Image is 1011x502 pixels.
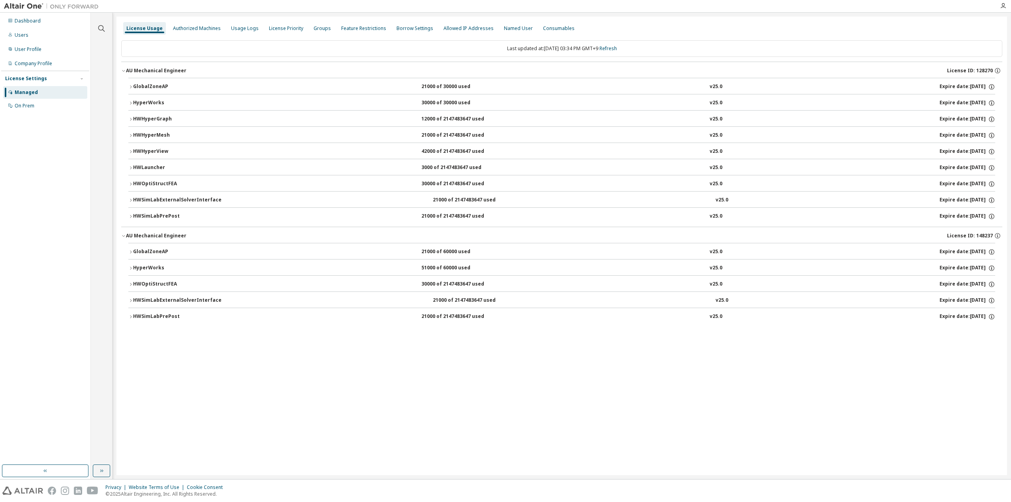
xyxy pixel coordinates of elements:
div: Dashboard [15,18,41,24]
div: HWHyperMesh [133,132,204,139]
div: HWSimLabExternalSolverInterface [133,197,222,204]
div: 21000 of 30000 used [421,83,492,90]
div: Expire date: [DATE] [940,164,995,171]
p: © 2025 Altair Engineering, Inc. All Rights Reserved. [105,491,227,497]
div: v25.0 [710,180,722,188]
div: 30000 of 2147483647 used [421,180,492,188]
div: HWSimLabPrePost [133,213,204,220]
button: GlobalZoneAP21000 of 60000 usedv25.0Expire date:[DATE] [128,243,995,261]
div: Named User [504,25,533,32]
div: GlobalZoneAP [133,248,204,256]
div: Expire date: [DATE] [940,148,995,155]
div: 21000 of 2147483647 used [421,213,492,220]
div: Privacy [105,484,129,491]
button: HyperWorks51000 of 60000 usedv25.0Expire date:[DATE] [128,259,995,277]
button: HWSimLabPrePost21000 of 2147483647 usedv25.0Expire date:[DATE] [128,308,995,325]
div: v25.0 [710,248,722,256]
div: Expire date: [DATE] [940,313,995,320]
div: Website Terms of Use [129,484,187,491]
div: 3000 of 2147483647 used [421,164,492,171]
button: HWHyperView42000 of 2147483647 usedv25.0Expire date:[DATE] [128,143,995,160]
div: On Prem [15,103,34,109]
div: v25.0 [710,148,722,155]
div: Consumables [543,25,575,32]
div: Expire date: [DATE] [940,297,995,304]
button: HWSimLabPrePost21000 of 2147483647 usedv25.0Expire date:[DATE] [128,208,995,225]
button: HWSimLabExternalSolverInterface21000 of 2147483647 usedv25.0Expire date:[DATE] [128,292,995,309]
div: 21000 of 2147483647 used [421,313,492,320]
div: Groups [314,25,331,32]
div: HWHyperGraph [133,116,204,123]
div: AU Mechanical Engineer [126,68,186,74]
div: 21000 of 2147483647 used [433,197,504,204]
img: youtube.svg [87,487,98,495]
div: 30000 of 2147483647 used [421,281,492,288]
a: Refresh [599,45,617,52]
div: v25.0 [710,213,722,220]
div: HWHyperView [133,148,204,155]
div: Expire date: [DATE] [940,83,995,90]
div: Users [15,32,28,38]
div: License Usage [126,25,163,32]
div: v25.0 [716,297,728,304]
div: Expire date: [DATE] [940,213,995,220]
div: HyperWorks [133,265,204,272]
div: HWLauncher [133,164,204,171]
div: Expire date: [DATE] [940,281,995,288]
button: HWLauncher3000 of 2147483647 usedv25.0Expire date:[DATE] [128,159,995,177]
div: AU Mechanical Engineer [126,233,186,239]
img: altair_logo.svg [2,487,43,495]
div: v25.0 [716,197,728,204]
div: License Settings [5,75,47,82]
span: License ID: 128270 [947,68,993,74]
div: v25.0 [710,281,722,288]
div: Company Profile [15,60,52,67]
div: v25.0 [710,313,722,320]
div: Feature Restrictions [341,25,386,32]
button: HWSimLabExternalSolverInterface21000 of 2147483647 usedv25.0Expire date:[DATE] [128,192,995,209]
div: 30000 of 30000 used [421,100,492,107]
div: 12000 of 2147483647 used [421,116,492,123]
button: HyperWorks30000 of 30000 usedv25.0Expire date:[DATE] [128,94,995,112]
div: Expire date: [DATE] [940,265,995,272]
div: Authorized Machines [173,25,221,32]
div: Expire date: [DATE] [940,100,995,107]
div: Expire date: [DATE] [940,180,995,188]
div: 21000 of 2147483647 used [421,132,492,139]
button: AU Mechanical EngineerLicense ID: 128270 [121,62,1002,79]
div: Cookie Consent [187,484,227,491]
div: Borrow Settings [397,25,433,32]
div: v25.0 [710,116,722,123]
div: v25.0 [710,265,722,272]
img: instagram.svg [61,487,69,495]
div: Usage Logs [231,25,259,32]
div: HWOptiStructFEA [133,281,204,288]
div: v25.0 [710,83,722,90]
div: v25.0 [710,164,722,171]
div: GlobalZoneAP [133,83,204,90]
div: Expire date: [DATE] [940,132,995,139]
img: facebook.svg [48,487,56,495]
div: Managed [15,89,38,96]
div: v25.0 [710,132,722,139]
div: 21000 of 2147483647 used [433,297,504,304]
button: GlobalZoneAP21000 of 30000 usedv25.0Expire date:[DATE] [128,78,995,96]
div: v25.0 [710,100,722,107]
div: HWSimLabExternalSolverInterface [133,297,222,304]
div: HWOptiStructFEA [133,180,204,188]
div: Expire date: [DATE] [940,116,995,123]
div: Allowed IP Addresses [443,25,494,32]
div: Last updated at: [DATE] 03:34 PM GMT+9 [121,40,1002,57]
div: Expire date: [DATE] [940,248,995,256]
div: License Priority [269,25,303,32]
div: HyperWorks [133,100,204,107]
span: License ID: 148237 [947,233,993,239]
button: HWHyperMesh21000 of 2147483647 usedv25.0Expire date:[DATE] [128,127,995,144]
img: linkedin.svg [74,487,82,495]
img: Altair One [4,2,103,10]
div: 21000 of 60000 used [421,248,492,256]
button: HWHyperGraph12000 of 2147483647 usedv25.0Expire date:[DATE] [128,111,995,128]
button: AU Mechanical EngineerLicense ID: 148237 [121,227,1002,244]
div: HWSimLabPrePost [133,313,204,320]
div: 42000 of 2147483647 used [421,148,492,155]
